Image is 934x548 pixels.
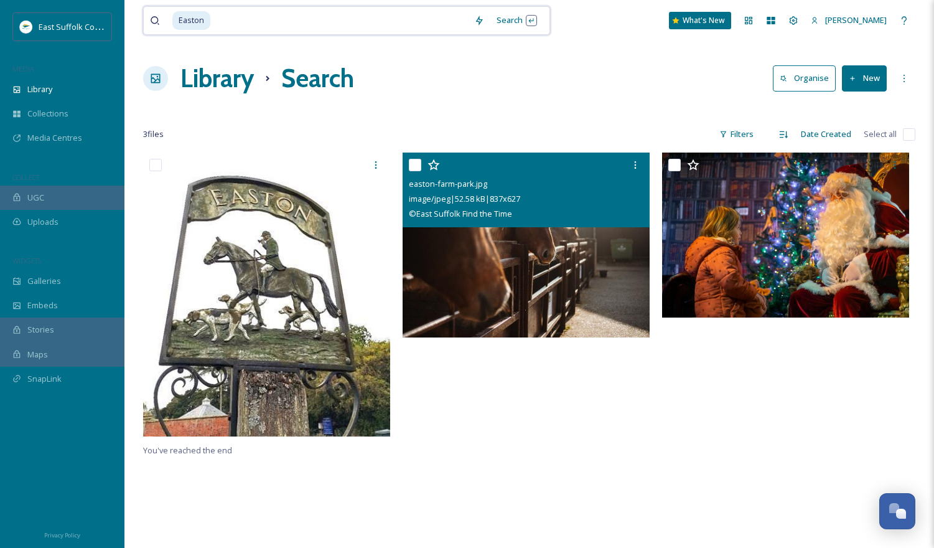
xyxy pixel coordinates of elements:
[713,122,760,146] div: Filters
[490,8,543,32] div: Search
[27,324,54,336] span: Stories
[12,64,34,73] span: MEDIA
[27,108,68,120] span: Collections
[27,192,44,204] span: UGC
[842,65,887,91] button: New
[39,21,112,32] span: East Suffolk Council
[879,493,915,529] button: Open Chat
[27,216,58,228] span: Uploads
[27,373,62,385] span: SnapLink
[825,14,887,26] span: [PERSON_NAME]
[143,445,232,456] span: You've reached the end
[773,65,836,91] button: Organise
[12,172,39,182] span: COLLECT
[12,256,41,265] span: WIDGETS
[403,153,650,338] img: easton-farm-park.jpg
[44,527,80,542] a: Privacy Policy
[409,178,487,189] span: easton-farm-park.jpg
[27,132,82,144] span: Media Centres
[662,153,909,317] img: meet-santa-at-easton-farm-park-East%20Suffolk%20Find%20the%20Time.jpg
[44,531,80,539] span: Privacy Policy
[773,65,842,91] a: Organise
[172,11,210,29] span: Easton
[180,60,254,97] a: Library
[795,122,857,146] div: Date Created
[281,60,354,97] h1: Search
[143,153,390,437] img: Easton.jpg
[669,12,731,29] a: What's New
[805,8,893,32] a: [PERSON_NAME]
[409,208,512,219] span: © East Suffolk Find the Time
[27,300,58,311] span: Embeds
[143,128,164,140] span: 3 file s
[27,349,48,361] span: Maps
[409,193,520,204] span: image/jpeg | 52.58 kB | 837 x 627
[27,83,52,95] span: Library
[20,21,32,33] img: ESC%20Logo.png
[27,275,61,287] span: Galleries
[864,128,897,140] span: Select all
